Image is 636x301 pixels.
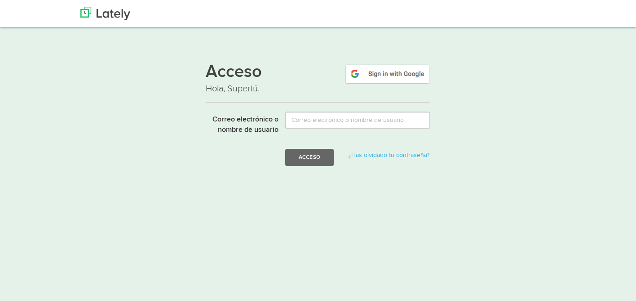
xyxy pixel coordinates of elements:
[212,116,278,134] font: Correo electrónico o nombre de usuario
[206,64,262,81] font: Acceso
[80,7,130,20] img: Últimamente
[344,63,430,84] img: google-signin.png
[349,152,429,158] a: ¿Has olvidado tu contraseña?
[285,149,334,166] button: Acceso
[206,83,260,94] font: Hola, Supertú.
[285,112,430,129] input: Correo electrónico o nombre de usuario
[299,154,320,160] font: Acceso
